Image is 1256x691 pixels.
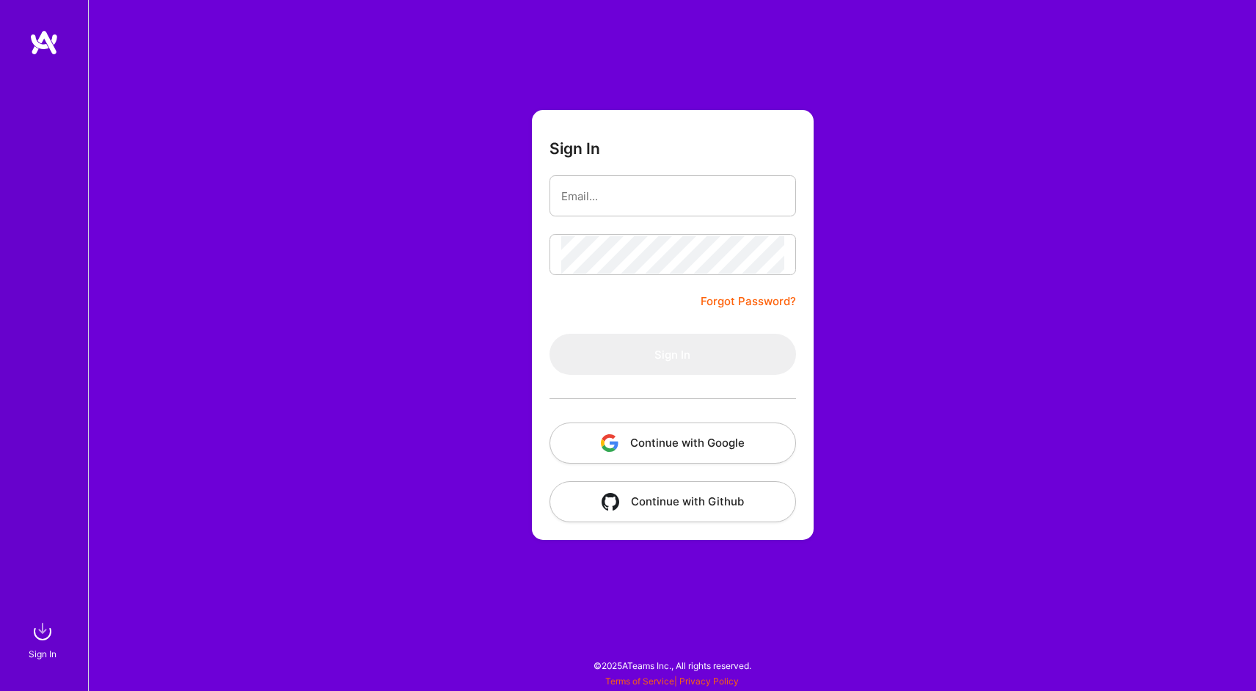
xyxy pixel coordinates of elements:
[561,178,784,215] input: Email...
[549,423,796,464] button: Continue with Google
[29,646,56,662] div: Sign In
[31,617,57,662] a: sign inSign In
[602,493,619,511] img: icon
[679,676,739,687] a: Privacy Policy
[88,647,1256,684] div: © 2025 ATeams Inc., All rights reserved.
[605,676,674,687] a: Terms of Service
[28,617,57,646] img: sign in
[605,676,739,687] span: |
[701,293,796,310] a: Forgot Password?
[549,481,796,522] button: Continue with Github
[29,29,59,56] img: logo
[549,139,600,158] h3: Sign In
[549,334,796,375] button: Sign In
[601,434,618,452] img: icon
